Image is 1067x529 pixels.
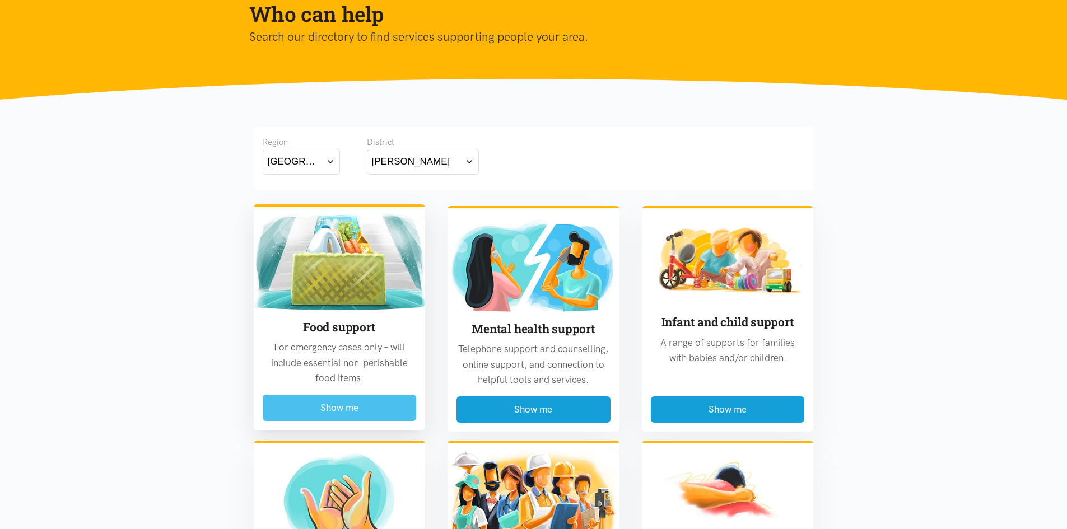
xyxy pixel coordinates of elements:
[268,154,322,169] div: [GEOGRAPHIC_DATA]
[249,27,800,46] p: Search our directory to find services supporting people your area.
[372,154,450,169] div: [PERSON_NAME]
[263,340,417,386] p: For emergency cases only – will include essential non-perishable food items.
[263,135,340,149] div: Region
[456,396,611,423] button: Show me
[456,321,611,337] h3: Mental health support
[456,341,611,387] p: Telephone support and counselling, online support, and connection to helpful tools and services.
[651,335,805,366] p: A range of supports for families with babies and/or children.
[651,396,805,423] button: Show me
[263,149,340,174] button: [GEOGRAPHIC_DATA]
[249,1,800,27] h1: Who can help
[367,149,479,174] button: [PERSON_NAME]
[263,395,417,421] button: Show me
[367,135,479,149] div: District
[263,319,417,335] h3: Food support
[651,314,805,330] h3: Infant and child support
